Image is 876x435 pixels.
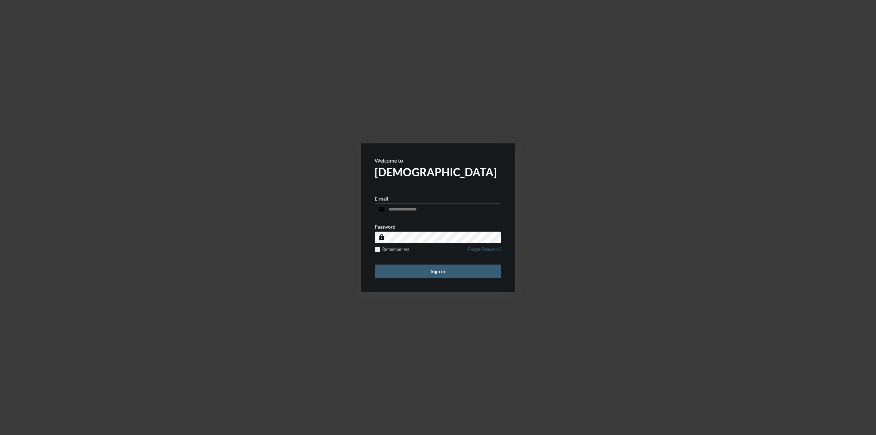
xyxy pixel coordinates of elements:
[375,157,501,164] p: Welcome to
[375,224,396,230] p: Password
[375,265,501,278] button: Sign in
[375,165,501,179] h2: [DEMOGRAPHIC_DATA]
[375,196,388,202] p: E-mail
[468,247,501,256] a: Forgot Password?
[375,247,410,252] label: Remember me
